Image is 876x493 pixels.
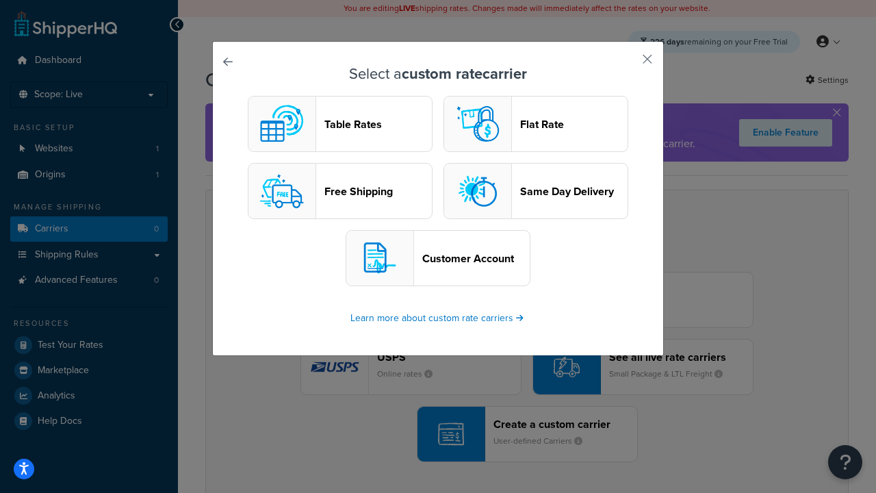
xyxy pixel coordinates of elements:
button: custom logoTable Rates [248,96,433,152]
button: sameday logoSame Day Delivery [443,163,628,219]
img: free logo [255,164,309,218]
img: sameday logo [450,164,505,218]
button: customerAccount logoCustomer Account [346,230,530,286]
h3: Select a [247,66,629,82]
img: custom logo [255,97,309,151]
header: Flat Rate [520,118,628,131]
strong: custom rate carrier [402,62,527,85]
button: flat logoFlat Rate [443,96,628,152]
header: Free Shipping [324,185,432,198]
header: Customer Account [422,252,530,265]
header: Same Day Delivery [520,185,628,198]
button: free logoFree Shipping [248,163,433,219]
a: Learn more about custom rate carriers [350,311,526,325]
img: customerAccount logo [352,231,407,286]
header: Table Rates [324,118,432,131]
img: flat logo [450,97,505,151]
